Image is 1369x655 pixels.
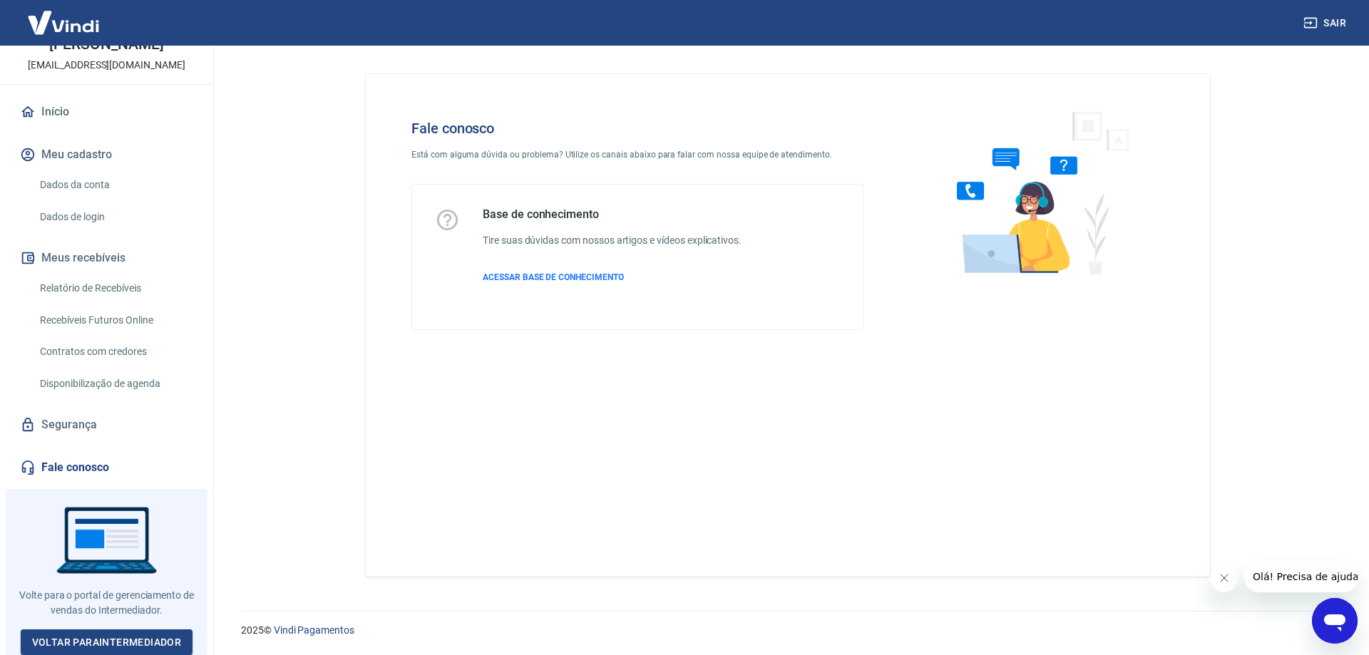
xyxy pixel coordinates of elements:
[34,202,196,232] a: Dados de login
[483,233,742,248] h6: Tire suas dúvidas com nossos artigos e vídeos explicativos.
[1244,561,1358,592] iframe: Mensagem da empresa
[411,120,863,137] h4: Fale conosco
[1312,598,1358,644] iframe: Botão para abrir a janela de mensagens
[17,96,196,128] a: Início
[483,271,742,284] a: ACESSAR BASE DE CONHECIMENTO
[34,369,196,398] a: Disponibilização de agenda
[241,623,1335,638] p: 2025 ©
[17,409,196,440] a: Segurança
[483,272,624,282] span: ACESSAR BASE DE CONHECIMENTO
[1301,10,1352,36] button: Sair
[49,37,163,52] p: [PERSON_NAME]
[17,452,196,483] a: Fale conosco
[34,170,196,200] a: Dados da conta
[1210,564,1239,592] iframe: Fechar mensagem
[34,306,196,335] a: Recebíveis Futuros Online
[17,242,196,274] button: Meus recebíveis
[34,337,196,366] a: Contratos com credores
[17,1,110,44] img: Vindi
[928,97,1145,287] img: Fale conosco
[17,139,196,170] button: Meu cadastro
[34,274,196,303] a: Relatório de Recebíveis
[9,10,120,21] span: Olá! Precisa de ajuda?
[274,624,354,636] a: Vindi Pagamentos
[28,58,185,73] p: [EMAIL_ADDRESS][DOMAIN_NAME]
[411,148,863,161] p: Está com alguma dúvida ou problema? Utilize os canais abaixo para falar com nossa equipe de atend...
[483,207,742,222] h5: Base de conhecimento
